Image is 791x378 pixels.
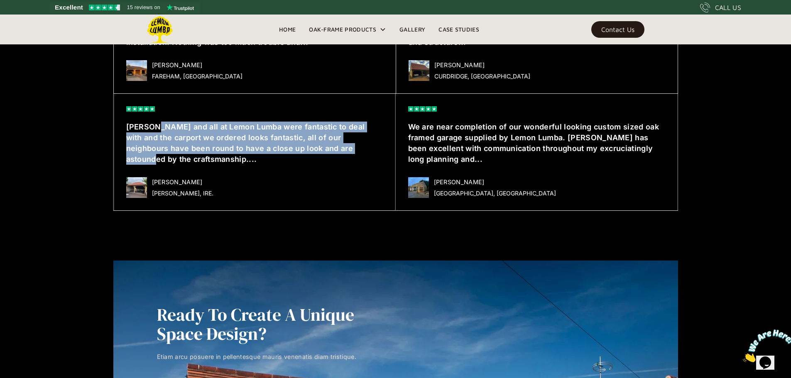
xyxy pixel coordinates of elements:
[126,122,383,165] h6: [PERSON_NAME] and all at Lemon Lumba were fantastic to deal with and the carport we ordered looks...
[434,189,556,198] div: [GEOGRAPHIC_DATA], [GEOGRAPHIC_DATA]
[434,177,556,187] div: [PERSON_NAME]
[393,23,432,36] a: Gallery
[740,326,791,366] iframe: chat widget
[601,27,634,32] div: Contact Us
[167,4,194,11] img: Trustpilot logo
[152,72,242,81] div: FAREHAM, [GEOGRAPHIC_DATA]
[309,24,376,34] div: Oak-Frame Products
[434,60,530,70] div: [PERSON_NAME]
[50,2,200,13] a: See Lemon Lumba reviews on Trustpilot
[3,3,55,36] img: Chat attention grabber
[715,2,741,12] div: CALL US
[434,72,530,81] div: CURDRIDGE, [GEOGRAPHIC_DATA]
[152,177,213,187] div: [PERSON_NAME]
[152,189,213,198] div: [PERSON_NAME], IRE.
[591,21,644,38] a: Contact Us
[55,2,83,12] span: Excellent
[127,2,160,12] span: 15 reviews on
[89,5,120,10] img: Trustpilot 4.5 stars
[408,122,665,165] h6: We are near completion of our wonderful looking custom sized oak framed garage supplied by Lemon ...
[157,352,356,362] div: Etiam arcu posuere in pellentesque mauris venenatis diam tristique.
[432,23,486,36] a: Case Studies
[302,15,393,44] div: Oak-Frame Products
[700,2,741,12] a: CALL US
[152,60,242,70] div: [PERSON_NAME]
[272,23,302,36] a: Home
[3,3,7,10] span: 1
[157,305,370,344] h2: Ready to create a unique space design?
